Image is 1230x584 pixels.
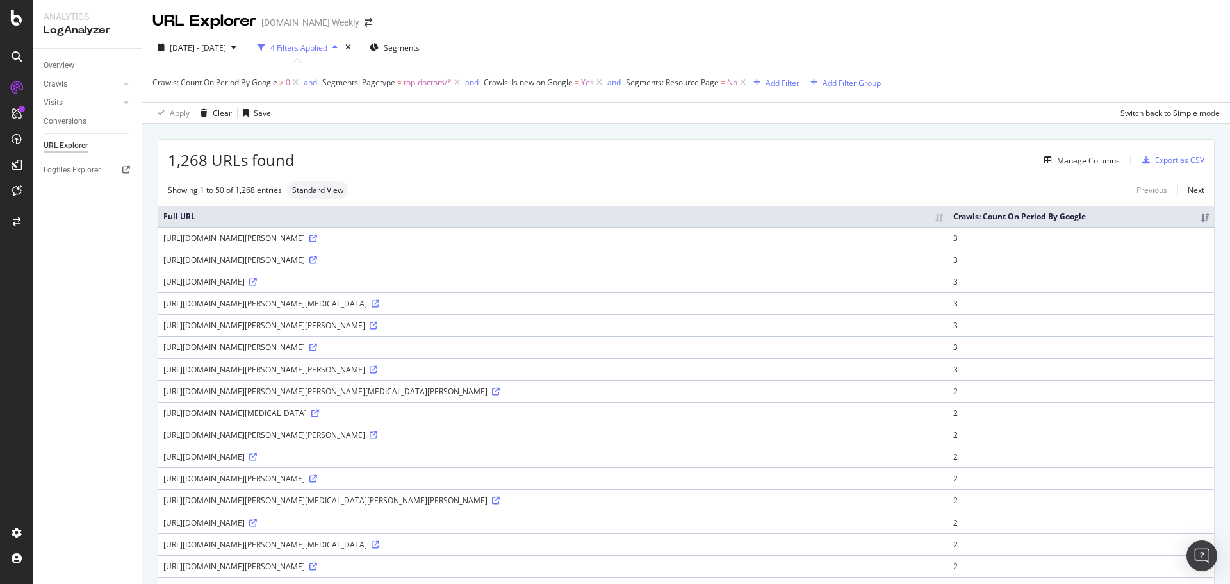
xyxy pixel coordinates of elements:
[948,227,1214,249] td: 3
[1115,103,1220,123] button: Switch back to Simple mode
[1155,154,1204,165] div: Export as CSV
[286,74,290,92] span: 0
[404,74,452,92] span: top-doctors/*
[152,77,277,88] span: Crawls: Count On Period By Google
[252,37,343,58] button: 4 Filters Applied
[397,77,402,88] span: =
[279,77,284,88] span: >
[195,103,232,123] button: Clear
[465,76,479,88] button: and
[1137,150,1204,171] button: Export as CSV
[163,408,943,419] div: [URL][DOMAIN_NAME][MEDICAL_DATA]
[44,78,120,91] a: Crawls
[44,96,63,110] div: Visits
[322,77,395,88] span: Segments: Pagetype
[158,206,948,227] th: Full URL: activate to sort column ascending
[727,74,737,92] span: No
[44,139,133,153] a: URL Explorer
[168,185,282,196] div: Showing 1 to 50 of 1,268 entries
[948,446,1214,467] td: 2
[948,555,1214,577] td: 2
[748,75,799,90] button: Add Filter
[948,489,1214,511] td: 2
[163,430,943,440] div: [URL][DOMAIN_NAME][PERSON_NAME][PERSON_NAME]
[44,115,133,128] a: Conversions
[163,386,943,397] div: [URL][DOMAIN_NAME][PERSON_NAME][PERSON_NAME][MEDICAL_DATA][PERSON_NAME]
[163,539,943,550] div: [URL][DOMAIN_NAME][PERSON_NAME][MEDICAL_DATA]
[44,115,86,128] div: Conversions
[213,108,232,119] div: Clear
[384,42,420,53] span: Segments
[163,320,943,331] div: [URL][DOMAIN_NAME][PERSON_NAME][PERSON_NAME]
[287,181,348,199] div: neutral label
[823,78,881,88] div: Add Filter Group
[1177,181,1204,199] a: Next
[948,249,1214,271] td: 3
[270,42,327,53] div: 4 Filters Applied
[152,103,190,123] button: Apply
[805,75,881,90] button: Add Filter Group
[581,74,594,92] span: Yes
[44,59,74,72] div: Overview
[948,271,1214,292] td: 3
[607,76,621,88] button: and
[948,402,1214,424] td: 2
[1039,153,1120,168] button: Manage Columns
[163,495,943,506] div: [URL][DOMAIN_NAME][PERSON_NAME][MEDICAL_DATA][PERSON_NAME][PERSON_NAME]
[163,517,943,528] div: [URL][DOMAIN_NAME]
[170,42,226,53] span: [DATE] - [DATE]
[365,37,425,58] button: Segments
[170,108,190,119] div: Apply
[304,76,317,88] button: and
[152,10,256,32] div: URL Explorer
[44,139,88,153] div: URL Explorer
[163,364,943,375] div: [URL][DOMAIN_NAME][PERSON_NAME][PERSON_NAME]
[152,37,242,58] button: [DATE] - [DATE]
[626,77,719,88] span: Segments: Resource Page
[948,292,1214,314] td: 3
[44,59,133,72] a: Overview
[163,298,943,309] div: [URL][DOMAIN_NAME][PERSON_NAME][MEDICAL_DATA]
[1120,108,1220,119] div: Switch back to Simple mode
[721,77,725,88] span: =
[948,380,1214,402] td: 2
[163,451,943,462] div: [URL][DOMAIN_NAME]
[44,23,131,38] div: LogAnalyzer
[948,358,1214,380] td: 3
[163,233,943,244] div: [URL][DOMAIN_NAME][PERSON_NAME]
[1057,155,1120,166] div: Manage Columns
[948,424,1214,446] td: 2
[343,41,354,54] div: times
[365,18,372,27] div: arrow-right-arrow-left
[948,467,1214,489] td: 2
[948,336,1214,358] td: 3
[44,78,67,91] div: Crawls
[465,77,479,88] div: and
[44,163,101,177] div: Logfiles Explorer
[163,276,943,287] div: [URL][DOMAIN_NAME]
[292,187,343,194] span: Standard View
[163,342,943,353] div: [URL][DOMAIN_NAME][PERSON_NAME]
[163,561,943,572] div: [URL][DOMAIN_NAME][PERSON_NAME]
[948,533,1214,555] td: 2
[766,78,799,88] div: Add Filter
[261,16,359,29] div: [DOMAIN_NAME] Weekly
[575,77,579,88] span: =
[948,512,1214,533] td: 2
[1186,540,1217,571] div: Open Intercom Messenger
[238,103,271,123] button: Save
[254,108,271,119] div: Save
[948,206,1214,227] th: Crawls: Count On Period By Google: activate to sort column ascending
[484,77,573,88] span: Crawls: Is new on Google
[948,314,1214,336] td: 3
[304,77,317,88] div: and
[168,149,295,171] span: 1,268 URLs found
[163,254,943,265] div: [URL][DOMAIN_NAME][PERSON_NAME]
[44,163,133,177] a: Logfiles Explorer
[607,77,621,88] div: and
[44,96,120,110] a: Visits
[44,10,131,23] div: Analytics
[163,473,943,484] div: [URL][DOMAIN_NAME][PERSON_NAME]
